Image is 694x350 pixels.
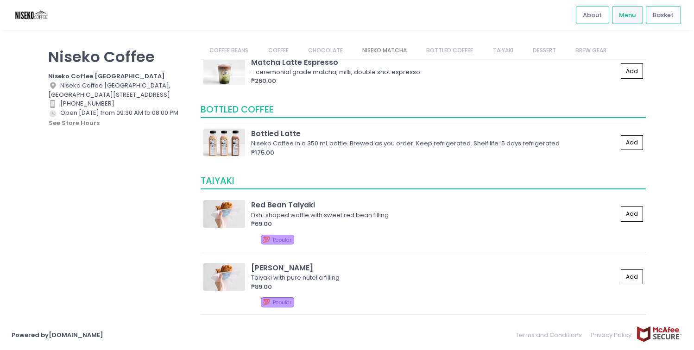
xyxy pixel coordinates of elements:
img: Nutella Taiyaki [203,263,245,291]
div: [PERSON_NAME] [251,262,618,273]
img: Bottled Latte [203,129,245,156]
a: BOTTLED COFFEE [417,42,482,59]
button: see store hours [48,118,100,128]
a: About [576,6,609,24]
div: Matcha Latte Espresso [251,57,618,68]
img: mcafee-secure [636,326,682,342]
div: [PHONE_NUMBER] [48,99,189,108]
a: TAIYAKI [484,42,522,59]
div: ₱89.00 [251,282,618,292]
a: DESSERT [524,42,565,59]
a: Terms and Conditions [516,326,587,344]
div: Fish-shaped waffle with sweet red bean filling [251,211,615,220]
a: BREW GEAR [567,42,616,59]
a: CHOCOLATE [299,42,352,59]
a: Powered by[DOMAIN_NAME] [12,331,103,339]
button: Add [621,135,643,150]
button: Add [621,269,643,285]
span: Popular [273,237,291,244]
a: NISEKO MATCHA [353,42,416,59]
b: Niseko Coffee [GEOGRAPHIC_DATA] [48,72,165,81]
div: Bottled Latte [251,128,618,139]
span: TAIYAKI [201,175,234,187]
p: Niseko Coffee [48,48,189,66]
div: Red Bean Taiyaki [251,200,618,210]
a: COFFEE [259,42,297,59]
span: Popular [273,299,291,306]
div: Taiyaki with pure nutella filling [251,273,615,282]
span: 💯 [263,298,270,306]
img: Red Bean Taiyaki [203,200,245,228]
span: BOTTLED COFFEE [201,103,274,116]
div: ₱260.00 [251,76,618,86]
a: Menu [612,6,643,24]
a: COFFEE BEANS [201,42,258,59]
span: Basket [653,11,674,20]
span: 💯 [263,235,270,244]
a: Privacy Policy [587,326,637,344]
div: Open [DATE] from 09:30 AM to 08:00 PM [48,108,189,128]
div: - ceremonial grade matcha, milk, double shot espresso [251,68,615,77]
img: Matcha Latte Espresso [203,57,245,85]
div: Niseko Coffee [GEOGRAPHIC_DATA], [GEOGRAPHIC_DATA][STREET_ADDRESS] [48,81,189,100]
button: Add [621,63,643,79]
span: About [583,11,602,20]
span: Menu [619,11,636,20]
div: ₱175.00 [251,148,618,157]
button: Add [621,206,643,222]
div: Niseko Coffee in a 350 mL bottle. Brewed as you order. Keep refrigerated. Shelf life: 5 days refr... [251,139,615,148]
img: logo [12,7,53,23]
div: ₱69.00 [251,219,618,229]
